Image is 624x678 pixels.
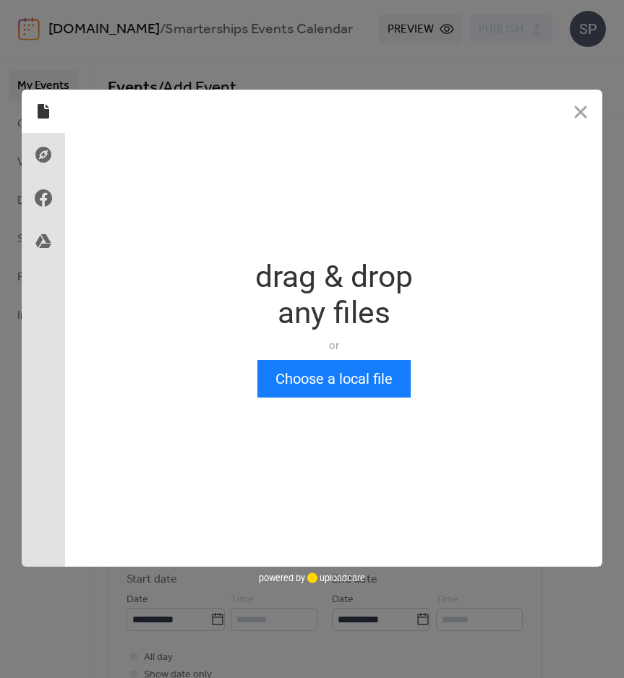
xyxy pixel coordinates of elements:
div: Google Drive [22,220,65,263]
div: Local Files [22,90,65,133]
div: Facebook [22,176,65,220]
div: drag & drop any files [255,259,413,331]
div: Direct Link [22,133,65,176]
div: or [255,338,413,353]
a: uploadcare [305,572,365,583]
div: powered by [259,567,365,588]
button: Choose a local file [257,360,411,398]
button: Close [559,90,602,133]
